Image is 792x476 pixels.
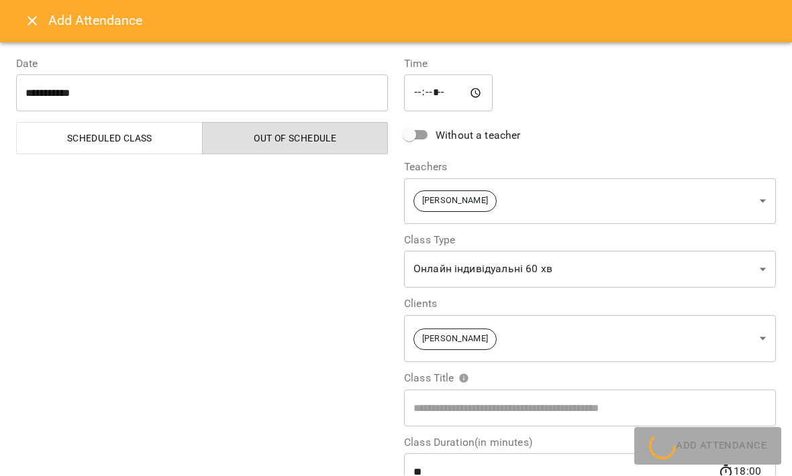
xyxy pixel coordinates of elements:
[436,128,521,144] span: Without a teacher
[202,123,389,155] button: Out of Schedule
[414,195,496,208] span: [PERSON_NAME]
[404,299,776,310] label: Clients
[404,315,776,363] div: [PERSON_NAME]
[414,333,496,346] span: [PERSON_NAME]
[404,178,776,225] div: [PERSON_NAME]
[404,59,776,70] label: Time
[25,131,195,147] span: Scheduled class
[211,131,381,147] span: Out of Schedule
[404,373,469,384] span: Class Title
[404,235,776,246] label: Class Type
[404,438,776,449] label: Class Duration(in minutes)
[458,373,469,384] svg: Please specify class title or select clients
[16,5,48,38] button: Close
[16,59,388,70] label: Date
[404,251,776,289] div: Онлайн індивідуальні 60 хв
[48,11,776,32] h6: Add Attendance
[16,123,203,155] button: Scheduled class
[404,162,776,173] label: Teachers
